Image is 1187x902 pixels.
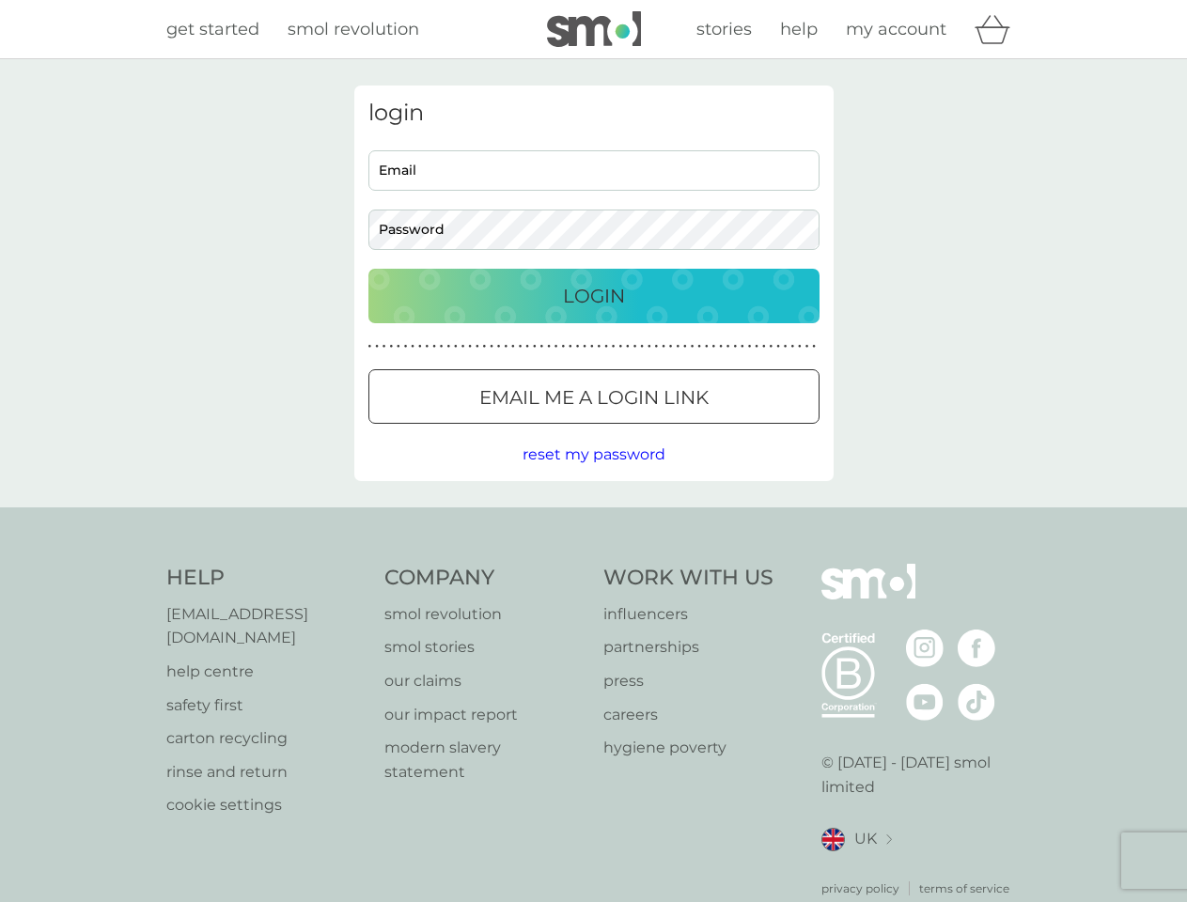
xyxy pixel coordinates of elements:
[368,369,820,424] button: Email me a login link
[612,342,616,351] p: ●
[166,19,259,39] span: get started
[662,342,665,351] p: ●
[626,342,630,351] p: ●
[780,19,818,39] span: help
[384,736,585,784] p: modern slavery statement
[705,342,709,351] p: ●
[770,342,773,351] p: ●
[780,16,818,43] a: help
[288,16,419,43] a: smol revolution
[166,16,259,43] a: get started
[748,342,752,351] p: ●
[384,635,585,660] a: smol stories
[691,342,695,351] p: ●
[696,19,752,39] span: stories
[418,342,422,351] p: ●
[640,342,644,351] p: ●
[375,342,379,351] p: ●
[583,342,586,351] p: ●
[576,342,580,351] p: ●
[554,342,558,351] p: ●
[384,564,585,593] h4: Company
[547,342,551,351] p: ●
[821,828,845,851] img: UK flag
[798,342,802,351] p: ●
[404,342,408,351] p: ●
[590,342,594,351] p: ●
[790,342,794,351] p: ●
[776,342,780,351] p: ●
[603,635,773,660] a: partnerships
[697,342,701,351] p: ●
[958,630,995,667] img: visit the smol Facebook page
[525,342,529,351] p: ●
[397,342,400,351] p: ●
[755,342,758,351] p: ●
[454,342,458,351] p: ●
[461,342,465,351] p: ●
[166,693,367,718] a: safety first
[446,342,450,351] p: ●
[511,342,515,351] p: ●
[166,760,367,785] a: rinse and return
[411,342,414,351] p: ●
[676,342,679,351] p: ●
[906,630,944,667] img: visit the smol Instagram page
[166,726,367,751] a: carton recycling
[166,602,367,650] a: [EMAIL_ADDRESS][DOMAIN_NAME]
[523,445,665,463] span: reset my password
[603,669,773,693] p: press
[846,16,946,43] a: my account
[166,793,367,817] a: cookie settings
[712,342,716,351] p: ●
[476,342,479,351] p: ●
[846,19,946,39] span: my account
[497,342,501,351] p: ●
[603,736,773,760] a: hygiene poverty
[368,100,820,127] h3: login
[726,342,730,351] p: ●
[383,342,386,351] p: ●
[696,16,752,43] a: stories
[563,281,625,311] p: Login
[821,564,915,628] img: smol
[561,342,565,351] p: ●
[166,564,367,593] h4: Help
[805,342,809,351] p: ●
[384,602,585,627] a: smol revolution
[648,342,651,351] p: ●
[741,342,744,351] p: ●
[821,879,899,897] a: privacy policy
[598,342,601,351] p: ●
[812,342,816,351] p: ●
[384,669,585,693] p: our claims
[604,342,608,351] p: ●
[603,703,773,727] a: careers
[479,382,709,412] p: Email me a login link
[569,342,572,351] p: ●
[432,342,436,351] p: ●
[821,751,1022,799] p: © [DATE] - [DATE] smol limited
[389,342,393,351] p: ●
[384,703,585,727] a: our impact report
[540,342,544,351] p: ●
[166,660,367,684] a: help centre
[683,342,687,351] p: ●
[784,342,788,351] p: ●
[533,342,537,351] p: ●
[547,11,641,47] img: smol
[523,443,665,467] button: reset my password
[368,342,372,351] p: ●
[854,827,877,851] span: UK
